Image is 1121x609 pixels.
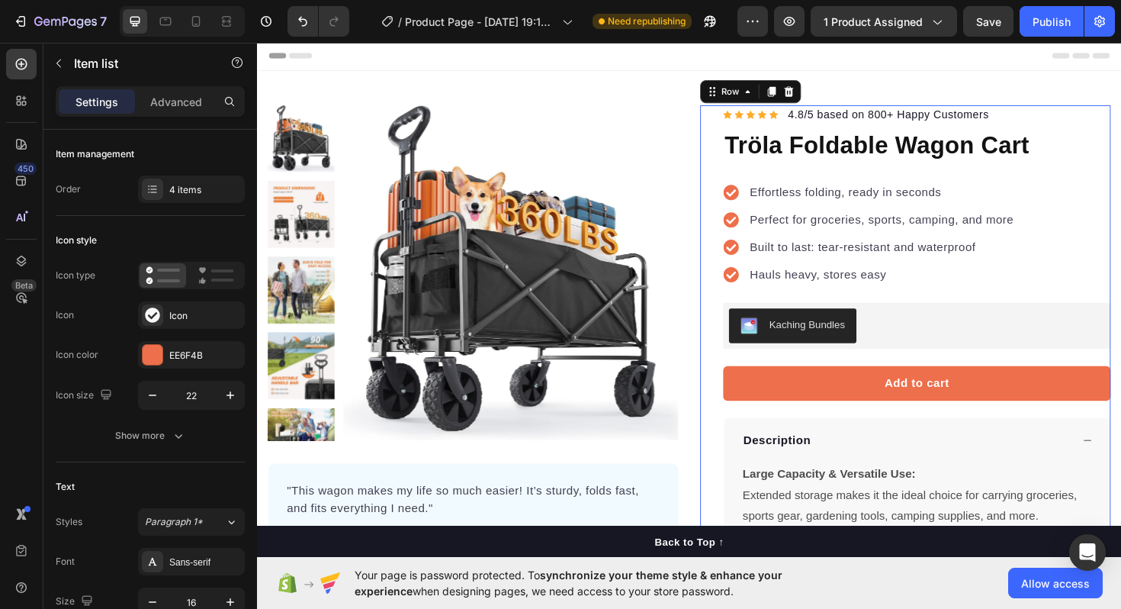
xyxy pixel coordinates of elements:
div: Add to cart [664,353,733,372]
div: Sans-serif [169,556,241,569]
button: 1 product assigned [811,6,957,37]
h1: Tröla Foldable Wagon Cart [493,90,904,131]
span: Paragraph 1* [145,515,203,529]
div: EE6F4B [169,349,241,362]
div: Kaching Bundles [542,292,622,308]
div: Icon [169,309,241,323]
div: Row [488,47,513,60]
div: 4 items [169,183,241,197]
button: 7 [6,6,114,37]
strong: Large Capacity & Versatile Use: [514,452,697,465]
div: Back to Top ↑ [421,523,494,539]
div: Styles [56,515,82,529]
div: Font [56,555,75,569]
button: Paragraph 1* [138,508,245,536]
button: Save [963,6,1013,37]
div: Publish [1033,14,1071,30]
p: Settings [75,94,118,110]
div: 450 [14,163,37,175]
p: Extended storage makes it the ideal choice for carrying groceries, sports gear, gardening tools, ... [514,470,883,514]
div: Icon type [56,269,95,282]
button: Kaching Bundles [499,283,634,320]
button: Publish [1020,6,1084,37]
button: Allow access [1008,568,1103,598]
button: Show more [56,422,245,449]
iframe: Design area [257,41,1121,559]
div: Icon [56,308,74,322]
div: Item management [56,147,134,161]
span: Effortless folding, ready in seconds [522,153,724,166]
p: Item list [74,54,204,72]
span: 1 product assigned [824,14,923,30]
span: Perfect for groceries, sports, camping, and more [522,182,801,195]
p: Description [515,414,586,432]
div: Open Intercom Messenger [1069,534,1106,571]
span: Your page is password protected. To when designing pages, we need access to your store password. [355,567,842,599]
span: Hauls heavy, stores easy [522,240,666,253]
p: 4.8/5 based on 800+ Happy Customers [562,69,775,87]
div: Beta [11,279,37,292]
span: synchronize your theme style & enhance your experience [355,569,782,598]
span: Product Page - [DATE] 19:10:39 [405,14,556,30]
div: Text [56,480,75,494]
div: Icon size [56,385,115,406]
div: Order [56,182,81,196]
img: KachingBundles.png [512,292,530,311]
div: Icon color [56,348,98,362]
div: Rich Text Editor. Editing area: main [560,68,776,89]
p: Advanced [150,94,202,110]
div: Show more [115,428,186,443]
span: Need republishing [608,14,686,28]
span: Built to last: tear-resistant and waterproof [522,211,761,224]
span: Save [976,15,1001,28]
div: Undo/Redo [287,6,349,37]
div: Icon style [56,234,97,247]
p: 7 [100,12,107,31]
span: Allow access [1021,575,1090,591]
button: Add to cart [493,344,904,381]
span: / [398,14,402,30]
